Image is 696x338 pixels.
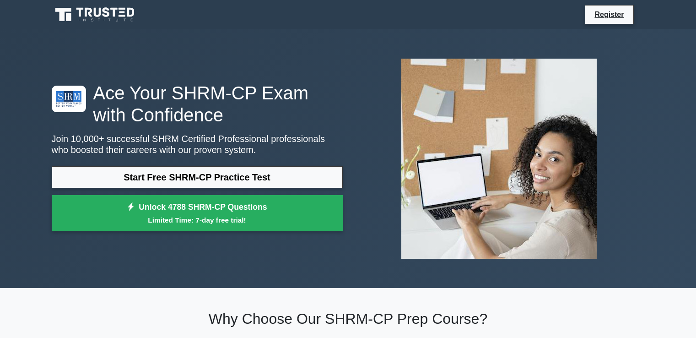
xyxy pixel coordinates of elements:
[52,195,343,232] a: Unlock 4788 SHRM-CP QuestionsLimited Time: 7-day free trial!
[52,166,343,188] a: Start Free SHRM-CP Practice Test
[63,215,331,225] small: Limited Time: 7-day free trial!
[52,310,645,327] h2: Why Choose Our SHRM-CP Prep Course?
[52,133,343,155] p: Join 10,000+ successful SHRM Certified Professional professionals who boosted their careers with ...
[52,82,343,126] h1: Ace Your SHRM-CP Exam with Confidence
[589,9,629,20] a: Register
